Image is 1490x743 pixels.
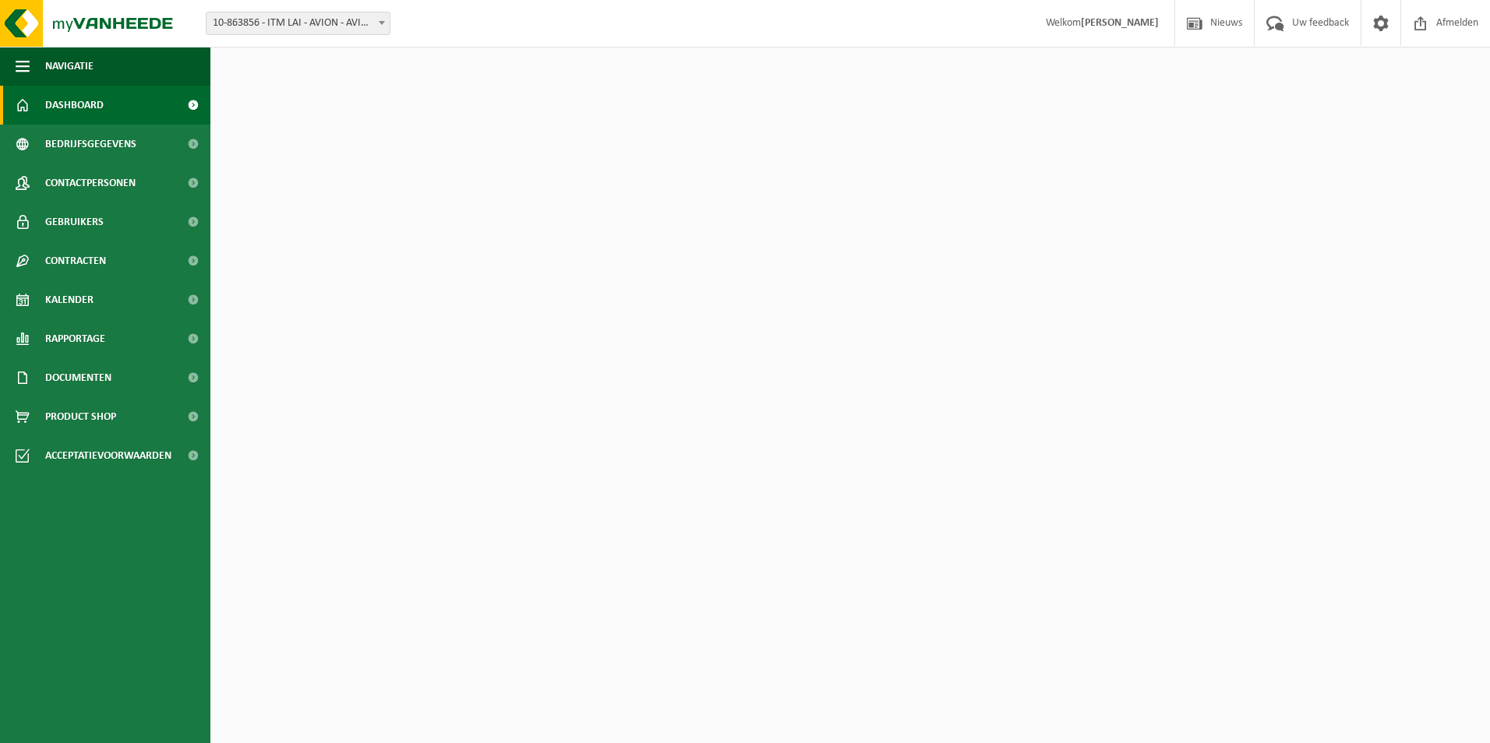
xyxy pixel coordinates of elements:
[1081,17,1159,29] strong: [PERSON_NAME]
[45,86,104,125] span: Dashboard
[45,125,136,164] span: Bedrijfsgegevens
[207,12,390,34] span: 10-863856 - ITM LAI - AVION - AVION
[206,12,390,35] span: 10-863856 - ITM LAI - AVION - AVION
[45,397,116,436] span: Product Shop
[45,319,105,358] span: Rapportage
[45,202,104,241] span: Gebruikers
[45,164,136,202] span: Contactpersonen
[45,436,171,475] span: Acceptatievoorwaarden
[45,280,94,319] span: Kalender
[45,47,94,86] span: Navigatie
[45,241,106,280] span: Contracten
[45,358,111,397] span: Documenten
